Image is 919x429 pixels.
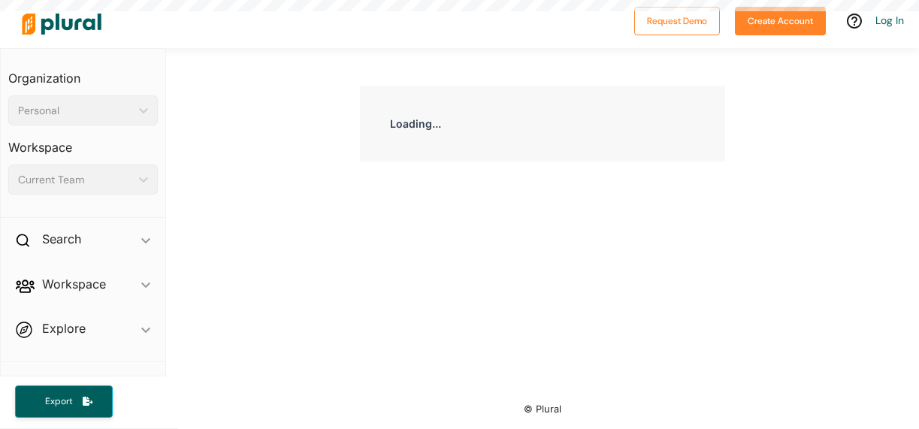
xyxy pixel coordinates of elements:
[18,172,133,188] div: Current Team
[735,12,826,28] a: Create Account
[18,103,133,119] div: Personal
[524,403,561,415] small: © Plural
[360,86,725,162] div: Loading...
[735,7,826,35] button: Create Account
[634,12,720,28] a: Request Demo
[875,14,904,27] a: Log In
[35,395,83,408] span: Export
[42,231,81,247] h2: Search
[15,385,113,418] button: Export
[8,125,158,159] h3: Workspace
[8,56,158,89] h3: Organization
[634,7,720,35] button: Request Demo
